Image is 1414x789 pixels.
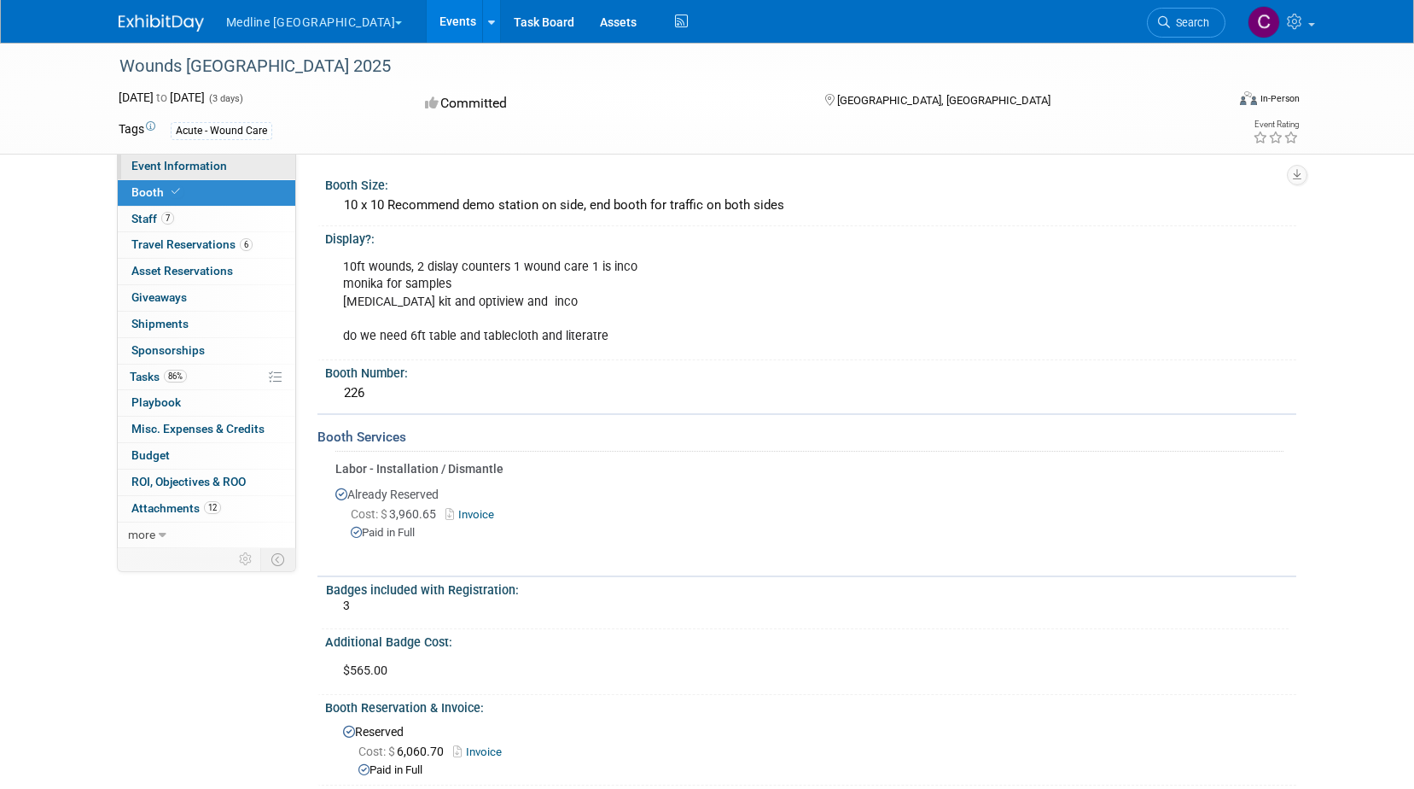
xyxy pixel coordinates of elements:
a: Invoice [453,745,510,758]
span: [GEOGRAPHIC_DATA], [GEOGRAPHIC_DATA] [837,94,1050,107]
a: Misc. Expenses & Credits [118,417,295,442]
span: Playbook [131,395,181,409]
div: Already Reserved [335,477,1283,555]
a: Event Information [118,154,295,179]
div: Additional Badge Cost: [325,629,1296,651]
div: 226 [338,380,1283,406]
div: Paid in Full [351,525,1283,541]
a: more [118,523,295,548]
span: 7 [161,212,174,225]
div: Booth Services [317,428,1296,447]
span: Asset Reservations [131,264,233,278]
img: Camille Ramin [1248,6,1280,38]
div: 10ft wounds, 2 dislay counters 1 wound care 1 is inco monika for samples [MEDICAL_DATA] kit and o... [331,250,1107,353]
span: more [128,528,155,541]
span: Event Information [131,159,227,172]
img: Format-Inperson.png [1240,91,1257,105]
span: Search [1170,16,1209,29]
a: Shipments [118,312,295,337]
span: Staff [131,212,174,225]
span: 12 [204,501,221,514]
td: Personalize Event Tab Strip [231,548,261,570]
a: ROI, Objectives & ROO [118,470,295,495]
div: Display?: [325,226,1296,248]
div: Booth Reservation & Invoice: [325,695,1296,716]
a: Staff7 [118,207,295,232]
i: Booth reservation complete [172,187,180,196]
span: Booth [131,185,183,199]
span: (3 days) [207,93,243,104]
div: Badges included with Registration: [326,577,1289,599]
a: Sponsorships [118,338,295,364]
a: Invoice [445,508,501,521]
a: Booth [118,180,295,206]
a: Asset Reservations [118,259,295,284]
span: ROI, Objectives & ROO [131,475,246,488]
span: Misc. Expenses & Credits [131,422,265,435]
span: Sponsorships [131,343,205,357]
div: $565.00 [331,654,1107,688]
span: Cost: $ [358,745,397,758]
div: Booth Number: [325,360,1296,382]
span: Attachments [131,501,221,515]
span: 86% [164,370,187,383]
span: Cost: $ [351,507,389,521]
a: Search [1147,8,1225,38]
div: In-Person [1260,92,1300,105]
a: Giveaways [118,285,295,311]
div: Labor - Installation / Dismantle [335,460,1283,477]
span: 3 [343,599,350,612]
a: Playbook [118,390,295,416]
span: Shipments [131,317,189,330]
a: Tasks86% [118,365,295,390]
div: Acute - Wound Care [171,122,272,140]
div: Booth Size: [325,172,1296,194]
a: Travel Reservations6 [118,232,295,258]
span: 6,060.70 [358,745,451,758]
img: ExhibitDay [119,15,204,32]
span: Giveaways [131,290,187,304]
span: 6 [240,238,253,251]
span: Budget [131,448,170,462]
span: [DATE] [DATE] [119,91,205,104]
td: Tags [119,120,155,140]
div: Paid in Full [358,763,1283,779]
span: 3,960.65 [351,507,443,521]
span: Tasks [130,370,187,383]
td: Toggle Event Tabs [260,548,295,570]
div: Reserved [338,719,1283,779]
span: to [154,91,170,104]
div: Event Rating [1253,120,1299,129]
div: Committed [420,89,797,119]
span: Travel Reservations [131,237,253,251]
div: Event Format [1125,89,1301,114]
a: Attachments12 [118,496,295,522]
a: Budget [118,443,295,469]
div: 10 x 10 Recommend demo station on side, end booth for traffic on both sides [338,192,1283,219]
div: Wounds [GEOGRAPHIC_DATA] 2025 [113,51,1200,82]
